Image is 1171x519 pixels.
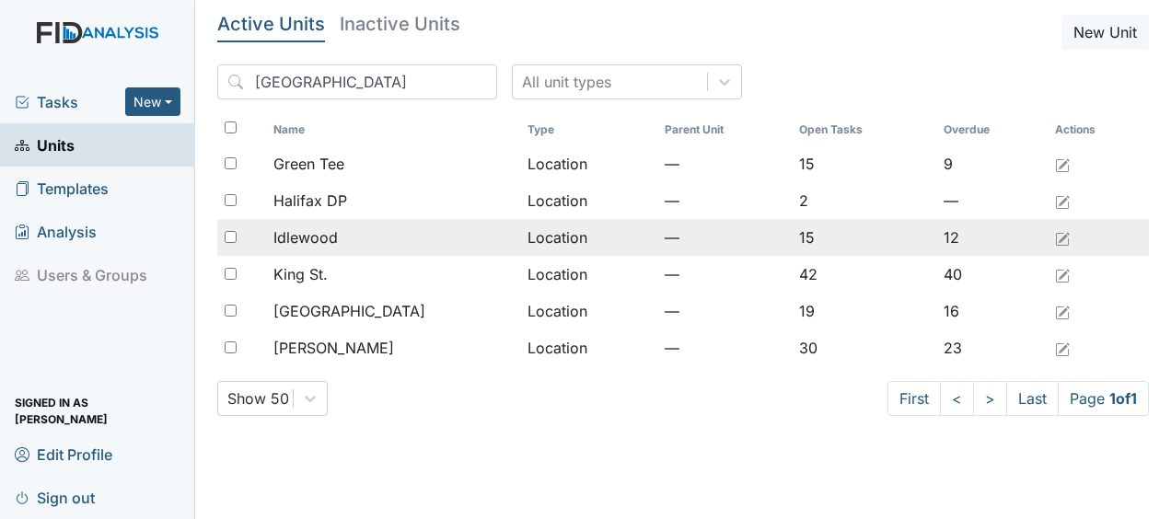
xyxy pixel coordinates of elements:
h5: Active Units [217,15,325,33]
td: 15 [792,219,935,256]
th: Toggle SortBy [936,114,1048,145]
a: Edit [1055,226,1070,248]
a: Edit [1055,153,1070,175]
button: New Unit [1061,15,1149,50]
td: 9 [936,145,1048,182]
a: First [887,381,941,416]
a: Edit [1055,337,1070,359]
td: Location [520,219,657,256]
td: 2 [792,182,935,219]
td: Location [520,256,657,293]
span: [GEOGRAPHIC_DATA] [273,300,425,322]
td: — [657,145,793,182]
button: New [125,87,180,116]
td: 16 [936,293,1048,329]
th: Toggle SortBy [266,114,519,145]
td: — [936,182,1048,219]
td: — [657,329,793,366]
td: Location [520,329,657,366]
div: Show 50 [227,387,289,409]
span: Halifax DP [273,190,347,212]
span: Signed in as [PERSON_NAME] [15,397,180,425]
td: — [657,256,793,293]
span: Sign out [15,483,95,512]
td: 15 [792,145,935,182]
th: Toggle SortBy [520,114,657,145]
a: Edit [1055,300,1070,322]
a: Edit [1055,190,1070,212]
td: 23 [936,329,1048,366]
a: Edit [1055,263,1070,285]
span: Units [15,131,75,159]
td: 12 [936,219,1048,256]
input: Search... [217,64,497,99]
th: Toggle SortBy [657,114,793,145]
input: Toggle All Rows Selected [225,121,237,133]
span: Analysis [15,217,97,246]
span: Templates [15,174,109,202]
th: Actions [1048,114,1140,145]
strong: 1 of 1 [1109,389,1137,408]
h5: Inactive Units [340,15,460,33]
td: 40 [936,256,1048,293]
td: 42 [792,256,935,293]
a: > [973,381,1007,416]
td: Location [520,182,657,219]
td: — [657,219,793,256]
span: [PERSON_NAME] [273,337,394,359]
div: All unit types [522,71,611,93]
td: — [657,182,793,219]
span: Page [1058,381,1149,416]
th: Toggle SortBy [792,114,935,145]
td: Location [520,293,657,329]
span: Idlewood [273,226,338,248]
td: 19 [792,293,935,329]
td: Location [520,145,657,182]
nav: task-pagination [887,381,1149,416]
a: < [940,381,974,416]
td: 30 [792,329,935,366]
a: Last [1006,381,1059,416]
span: Green Tee [273,153,344,175]
a: Tasks [15,91,125,113]
span: King St. [273,263,328,285]
span: Edit Profile [15,440,112,468]
td: — [657,293,793,329]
